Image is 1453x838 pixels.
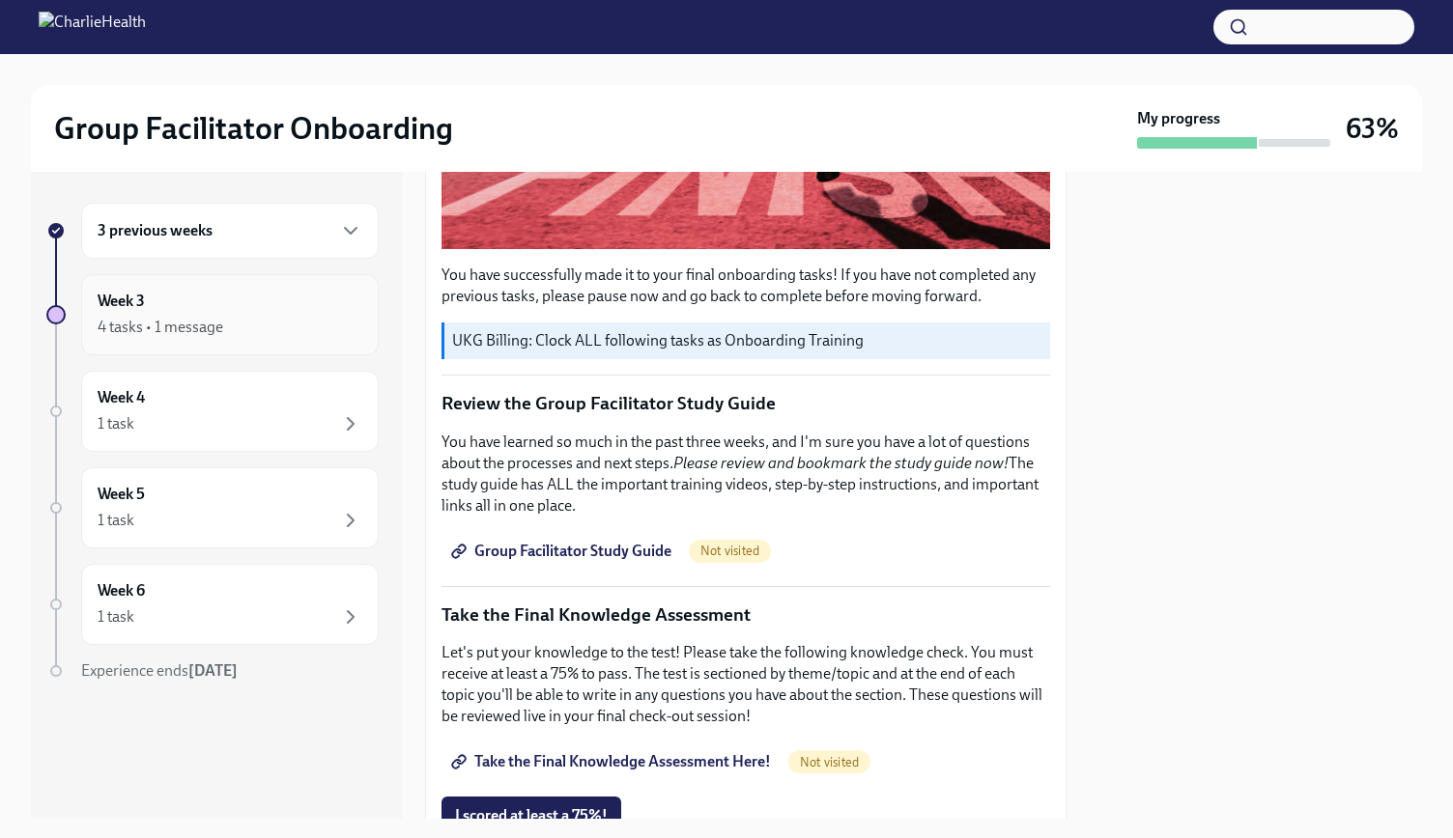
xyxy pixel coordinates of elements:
[98,606,134,628] div: 1 task
[46,274,379,355] a: Week 34 tasks • 1 message
[1346,111,1399,146] h3: 63%
[442,796,621,835] button: I scored at least a 75%!
[442,742,784,781] a: Take the Final Knowledge Assessment Here!
[442,391,1050,416] p: Review the Group Facilitator Study Guide
[98,317,223,338] div: 4 tasks • 1 message
[455,806,608,825] span: I scored at least a 75%!
[442,642,1050,727] p: Let's put your knowledge to the test! Please take the following knowledge check. You must receive...
[46,564,379,645] a: Week 61 task
[1137,108,1220,129] strong: My progress
[39,12,146,42] img: CharlieHealth
[188,661,238,680] strong: [DATE]
[455,542,671,561] span: Group Facilitator Study Guide
[442,432,1050,517] p: You have learned so much in the past three weeks, and I'm sure you have a lot of questions about ...
[442,265,1050,307] p: You have successfully made it to your final onboarding tasks! If you have not completed any previ...
[442,602,1050,628] p: Take the Final Knowledge Assessment
[46,467,379,548] a: Week 51 task
[81,661,238,680] span: Experience ends
[788,755,870,769] span: Not visited
[98,580,145,601] h6: Week 6
[98,387,145,408] h6: Week 4
[452,330,1042,351] p: UKG Billing: Clock ALL following tasks as Onboarding Training
[98,291,145,312] h6: Week 3
[54,109,453,148] h2: Group Facilitator Onboarding
[455,752,771,771] span: Take the Final Knowledge Assessment Here!
[46,371,379,452] a: Week 41 task
[98,220,213,241] h6: 3 previous weeks
[689,544,771,558] span: Not visited
[673,454,1009,472] em: Please review and bookmark the study guide now!
[98,484,145,505] h6: Week 5
[98,510,134,531] div: 1 task
[442,532,685,571] a: Group Facilitator Study Guide
[81,203,379,259] div: 3 previous weeks
[98,413,134,434] div: 1 task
